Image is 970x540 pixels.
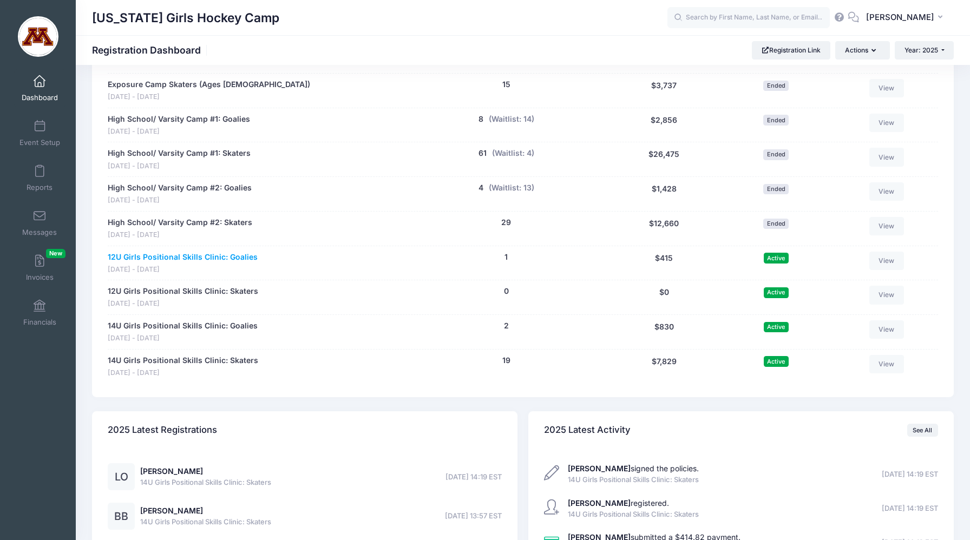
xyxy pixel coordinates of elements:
a: View [869,182,904,201]
button: 1 [504,252,508,263]
button: 4 [479,182,483,194]
div: $3,737 [606,79,722,102]
button: 0 [504,286,509,297]
span: Ended [763,115,789,125]
a: View [869,217,904,235]
a: LO [108,473,135,482]
a: Exposure Camp Skaters (Ages [DEMOGRAPHIC_DATA]) [108,79,310,90]
span: Financials [23,318,56,327]
button: (Waitlist: 4) [492,148,534,159]
span: 14U Girls Positional Skills Clinic: Skaters [140,517,271,528]
a: 14U Girls Positional Skills Clinic: Skaters [108,355,258,366]
a: High School/ Varsity Camp #2: Goalies [108,182,252,194]
button: 15 [502,79,510,90]
div: $0 [606,286,722,309]
span: [DATE] - [DATE] [108,92,310,102]
span: [DATE] - [DATE] [108,368,258,378]
h1: Registration Dashboard [92,44,210,56]
span: Event Setup [19,138,60,147]
img: Minnesota Girls Hockey Camp [18,16,58,57]
a: [PERSON_NAME]signed the policies. [568,464,699,473]
a: Registration Link [752,41,830,60]
button: Actions [835,41,889,60]
a: View [869,320,904,339]
a: High School/ Varsity Camp #1: Goalies [108,114,250,125]
button: [PERSON_NAME] [859,5,954,30]
span: 14U Girls Positional Skills Clinic: Skaters [568,509,699,520]
span: Dashboard [22,93,58,102]
span: [DATE] 13:57 EST [445,511,502,522]
a: View [869,148,904,166]
span: 14U Girls Positional Skills Clinic: Skaters [568,475,699,485]
span: [PERSON_NAME] [866,11,934,23]
input: Search by First Name, Last Name, or Email... [667,7,830,29]
span: [DATE] - [DATE] [108,265,258,275]
h4: 2025 Latest Activity [544,415,631,446]
span: Reports [27,183,53,192]
span: Active [764,287,789,298]
span: Ended [763,184,789,194]
a: See All [907,424,938,437]
a: 12U Girls Positional Skills Clinic: Goalies [108,252,258,263]
div: LO [108,463,135,490]
a: Reports [14,159,65,197]
span: New [46,249,65,258]
button: 29 [501,217,511,228]
a: High School/ Varsity Camp #1: Skaters [108,148,251,159]
a: [PERSON_NAME]registered. [568,498,669,508]
a: Dashboard [14,69,65,107]
span: 14U Girls Positional Skills Clinic: Skaters [140,477,271,488]
span: [DATE] - [DATE] [108,333,258,344]
a: Event Setup [14,114,65,152]
a: [PERSON_NAME] [140,506,203,515]
span: [DATE] - [DATE] [108,230,252,240]
button: 19 [502,355,510,366]
div: $830 [606,320,722,344]
div: $7,829 [606,355,722,378]
a: View [869,355,904,373]
span: Messages [22,228,57,237]
a: View [869,286,904,304]
span: Ended [763,219,789,229]
a: Financials [14,294,65,332]
a: BB [108,512,135,522]
span: Invoices [26,273,54,282]
button: 61 [479,148,487,159]
a: View [869,79,904,97]
button: 8 [479,114,483,125]
span: [DATE] - [DATE] [108,127,250,137]
h4: 2025 Latest Registrations [108,415,217,446]
span: Ended [763,149,789,160]
strong: [PERSON_NAME] [568,464,631,473]
span: [DATE] - [DATE] [108,195,252,206]
span: [DATE] 14:19 EST [882,469,938,480]
button: 2 [504,320,509,332]
a: InvoicesNew [14,249,65,287]
a: 12U Girls Positional Skills Clinic: Skaters [108,286,258,297]
button: (Waitlist: 13) [489,182,534,194]
span: Ended [763,81,789,91]
span: Active [764,356,789,366]
span: Active [764,322,789,332]
a: [PERSON_NAME] [140,466,203,476]
a: 14U Girls Positional Skills Clinic: Goalies [108,320,258,332]
a: High School/ Varsity Camp #2: Skaters [108,217,252,228]
div: $26,475 [606,148,722,171]
div: $1,428 [606,182,722,206]
a: View [869,252,904,270]
button: (Waitlist: 14) [489,114,534,125]
a: View [869,114,904,132]
span: [DATE] - [DATE] [108,299,258,309]
span: [DATE] - [DATE] [108,161,251,172]
div: $415 [606,252,722,275]
span: [DATE] 14:19 EST [882,503,938,514]
span: [DATE] 14:19 EST [445,472,502,483]
a: Messages [14,204,65,242]
div: BB [108,503,135,530]
h1: [US_STATE] Girls Hockey Camp [92,5,279,30]
div: $12,660 [606,217,722,240]
button: Year: 2025 [895,41,954,60]
span: Year: 2025 [905,46,938,54]
strong: [PERSON_NAME] [568,498,631,508]
span: Active [764,253,789,263]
